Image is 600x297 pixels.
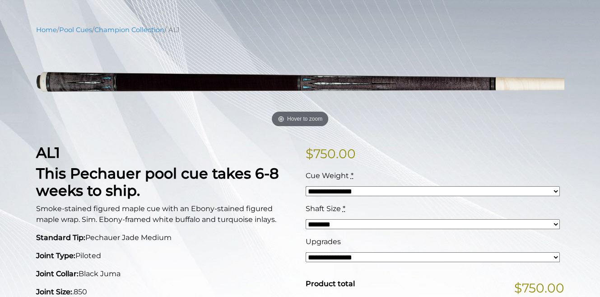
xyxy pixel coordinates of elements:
span: $ [306,146,313,161]
span: Product total [306,279,355,288]
strong: This Pechauer pool cue takes 6-8 weeks to ship. [36,165,279,199]
strong: Standard Tip: [36,233,85,242]
img: AL1-UPDATED.png [36,42,564,130]
p: Pechauer Jade Medium [36,232,295,243]
nav: Breadcrumb [36,25,564,35]
a: Pool Cues [59,26,92,34]
p: Piloted [36,250,295,261]
strong: AL1 [36,144,60,161]
span: Smoke-stained figured maple cue with an Ebony-stained figured maple wrap. Sim. Ebony-framed white... [36,204,276,224]
bdi: 750.00 [306,146,356,161]
strong: Joint Size: [36,288,72,296]
span: Shaft Size [306,204,341,213]
strong: Joint Type: [36,251,75,260]
abbr: required [343,204,345,213]
abbr: required [351,171,353,180]
span: Cue Weight [306,171,349,180]
a: Hover to zoom [36,42,564,130]
strong: Joint Collar: [36,269,79,278]
a: Home [36,26,57,34]
p: Black Juma [36,269,295,279]
a: Champion Collection [94,26,164,34]
span: Upgrades [306,237,341,246]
